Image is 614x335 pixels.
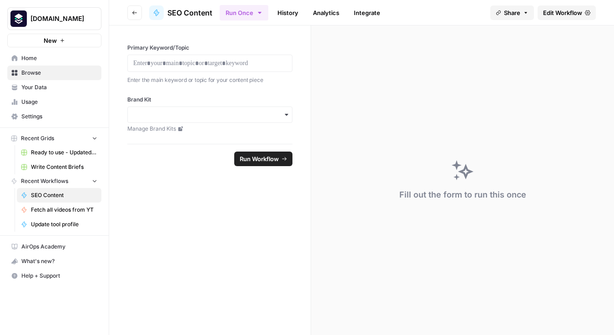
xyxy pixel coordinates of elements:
span: Share [504,8,520,17]
a: Home [7,51,101,66]
button: Recent Workflows [7,174,101,188]
button: What's new? [7,254,101,269]
a: Edit Workflow [538,5,596,20]
a: Usage [7,95,101,109]
span: Settings [21,112,97,121]
div: What's new? [8,254,101,268]
button: Workspace: Platformengineering.org [7,7,101,30]
span: Your Data [21,83,97,91]
span: Run Workflow [240,154,279,163]
span: [DOMAIN_NAME] [30,14,86,23]
a: AirOps Academy [7,239,101,254]
span: Ready to use - Updated an existing tool profile in Webflow [31,148,97,157]
a: Analytics [307,5,345,20]
span: Recent Grids [21,134,54,142]
a: Fetch all videos from YT [17,203,101,217]
span: Update tool profile [31,220,97,228]
a: History [272,5,304,20]
button: Run Once [220,5,268,20]
a: SEO Content [149,5,212,20]
span: New [44,36,57,45]
img: Platformengineering.org Logo [10,10,27,27]
a: Settings [7,109,101,124]
span: SEO Content [31,191,97,199]
span: AirOps Academy [21,243,97,251]
button: Share [490,5,534,20]
a: Browse [7,66,101,80]
button: Recent Grids [7,132,101,145]
span: Home [21,54,97,62]
span: Fetch all videos from YT [31,206,97,214]
span: SEO Content [167,7,212,18]
span: Write Content Briefs [31,163,97,171]
button: Help + Support [7,269,101,283]
a: Manage Brand Kits [127,125,292,133]
a: Integrate [348,5,386,20]
span: Edit Workflow [543,8,582,17]
label: Primary Keyword/Topic [127,44,292,52]
span: Recent Workflows [21,177,68,185]
span: Usage [21,98,97,106]
div: Fill out the form to run this once [399,188,526,201]
button: Run Workflow [234,152,292,166]
p: Enter the main keyword or topic for your content piece [127,76,292,85]
a: Write Content Briefs [17,160,101,174]
a: Your Data [7,80,101,95]
button: New [7,34,101,47]
a: Ready to use - Updated an existing tool profile in Webflow [17,145,101,160]
label: Brand Kit [127,96,292,104]
a: SEO Content [17,188,101,203]
span: Help + Support [21,272,97,280]
a: Update tool profile [17,217,101,232]
span: Browse [21,69,97,77]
